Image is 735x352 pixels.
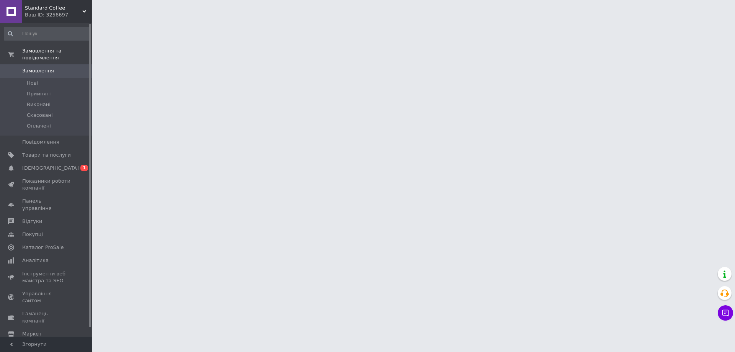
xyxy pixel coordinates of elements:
[22,165,79,172] span: [DEMOGRAPHIC_DATA]
[22,231,43,238] span: Покупці
[25,11,92,18] div: Ваш ID: 3256697
[27,90,51,97] span: Прийняті
[22,310,71,324] span: Гаманець компанії
[27,112,53,119] span: Скасовані
[22,244,64,251] span: Каталог ProSale
[22,178,71,192] span: Показники роботи компанії
[22,67,54,74] span: Замовлення
[27,101,51,108] span: Виконані
[80,165,88,171] span: 1
[22,257,49,264] span: Аналітика
[27,123,51,129] span: Оплачені
[25,5,82,11] span: Standard Coffee
[22,139,59,146] span: Повідомлення
[27,80,38,87] span: Нові
[22,152,71,159] span: Товари та послуги
[22,331,42,337] span: Маркет
[718,305,733,321] button: Чат з покупцем
[22,290,71,304] span: Управління сайтом
[4,27,90,41] input: Пошук
[22,218,42,225] span: Відгуки
[22,198,71,211] span: Панель управління
[22,47,92,61] span: Замовлення та повідомлення
[22,270,71,284] span: Інструменти веб-майстра та SEO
